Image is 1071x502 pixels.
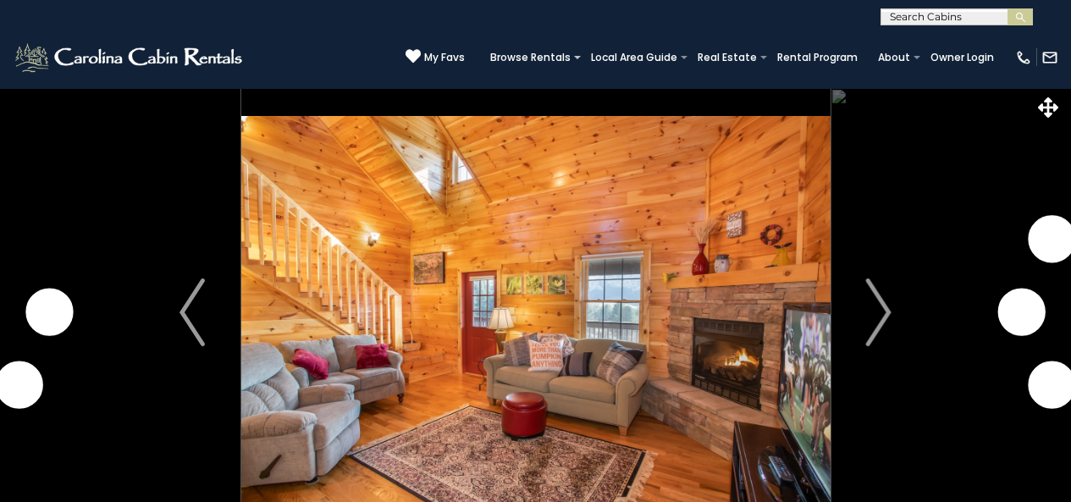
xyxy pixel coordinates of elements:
[1041,49,1058,66] img: mail-regular-white.png
[689,46,765,69] a: Real Estate
[1015,49,1032,66] img: phone-regular-white.png
[582,46,686,69] a: Local Area Guide
[179,279,205,346] img: arrow
[866,279,892,346] img: arrow
[424,50,465,65] span: My Favs
[482,46,579,69] a: Browse Rentals
[406,48,465,66] a: My Favs
[13,41,247,74] img: White-1-2.png
[869,46,919,69] a: About
[769,46,866,69] a: Rental Program
[922,46,1002,69] a: Owner Login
